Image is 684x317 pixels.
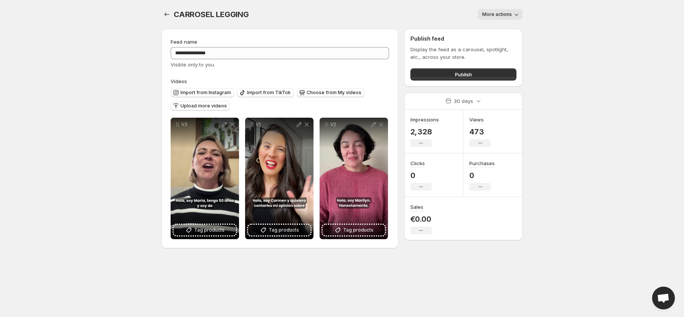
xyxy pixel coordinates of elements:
p: V3 [181,121,221,128]
div: V2Tag products [320,118,388,239]
button: Import from Instagram [171,88,234,97]
button: More actions [478,9,522,20]
div: V1Tag products [245,118,313,239]
h3: Views [469,116,484,123]
span: Visible only to you. [171,62,215,68]
span: Tag products [194,226,225,234]
div: V3Tag products [171,118,239,239]
button: Tag products [323,225,385,235]
span: Videos [171,78,187,84]
p: 2,328 [410,127,439,136]
h2: Publish feed [410,35,516,43]
p: 30 days [454,97,473,105]
button: Import from TikTok [237,88,294,97]
span: Import from TikTok [247,90,291,96]
button: Choose from My videos [297,88,364,97]
span: Choose from My videos [307,90,361,96]
span: Tag products [269,226,299,234]
div: Open chat [652,287,675,309]
button: Publish [410,68,516,80]
p: 473 [469,127,491,136]
p: Display the feed as a carousel, spotlight, etc., across your store. [410,46,516,61]
span: CARROSEL LEGGING [174,10,249,19]
span: Import from Instagram [180,90,231,96]
h3: Clicks [410,159,425,167]
button: Upload more videos [171,101,230,110]
button: Tag products [248,225,310,235]
h3: Impressions [410,116,439,123]
h3: Purchases [469,159,495,167]
span: More actions [482,11,512,17]
p: V1 [256,121,295,128]
p: 0 [469,171,495,180]
button: Settings [161,9,172,20]
span: Upload more videos [180,103,227,109]
h3: Sales [410,203,423,211]
p: 0 [410,171,432,180]
p: V2 [330,121,370,128]
span: Tag products [343,226,374,234]
span: Publish [455,71,472,78]
button: Tag products [174,225,236,235]
p: €0.00 [410,214,432,224]
span: Feed name [171,39,197,45]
